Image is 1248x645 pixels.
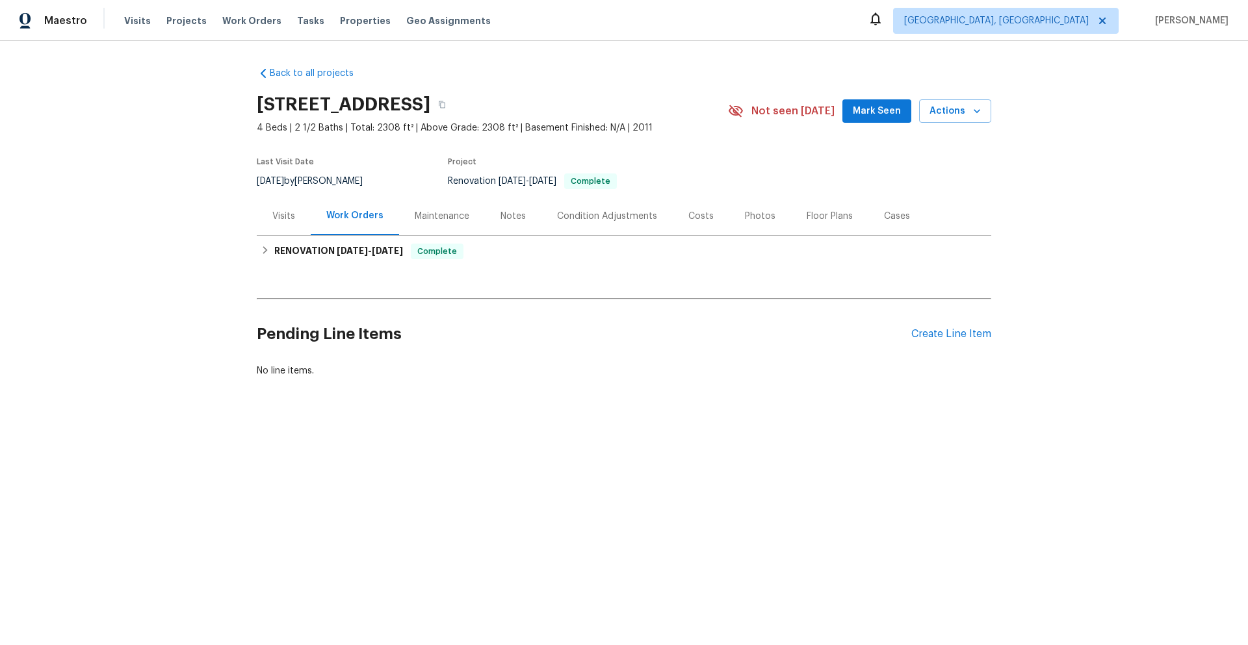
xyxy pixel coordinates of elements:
div: Maintenance [415,210,469,223]
button: Actions [919,99,991,123]
span: Project [448,158,476,166]
button: Copy Address [430,93,454,116]
span: [DATE] [499,177,526,186]
span: Properties [340,14,391,27]
div: Work Orders [326,209,383,222]
div: Create Line Item [911,328,991,340]
span: Visits [124,14,151,27]
span: Last Visit Date [257,158,314,166]
div: by [PERSON_NAME] [257,173,378,189]
span: [GEOGRAPHIC_DATA], [GEOGRAPHIC_DATA] [904,14,1089,27]
span: Tasks [297,16,324,25]
span: [DATE] [257,177,284,186]
div: Floor Plans [807,210,853,223]
a: Back to all projects [257,67,382,80]
span: [DATE] [337,246,368,255]
span: 4 Beds | 2 1/2 Baths | Total: 2308 ft² | Above Grade: 2308 ft² | Basement Finished: N/A | 2011 [257,121,728,134]
div: No line items. [257,364,991,377]
h2: [STREET_ADDRESS] [257,98,430,111]
span: [PERSON_NAME] [1150,14,1228,27]
span: Complete [412,245,462,258]
div: Condition Adjustments [557,210,657,223]
div: Costs [688,210,714,223]
div: RENOVATION [DATE]-[DATE]Complete [257,236,991,267]
span: Complete [565,177,616,185]
div: Notes [500,210,526,223]
span: Maestro [44,14,87,27]
span: Work Orders [222,14,281,27]
span: Renovation [448,177,617,186]
div: Visits [272,210,295,223]
span: Mark Seen [853,103,901,120]
h2: Pending Line Items [257,304,911,364]
div: Photos [745,210,775,223]
span: Projects [166,14,207,27]
span: - [337,246,403,255]
span: Geo Assignments [406,14,491,27]
span: [DATE] [529,177,556,186]
span: [DATE] [372,246,403,255]
h6: RENOVATION [274,244,403,259]
div: Cases [884,210,910,223]
span: Not seen [DATE] [751,105,835,118]
span: Actions [929,103,981,120]
button: Mark Seen [842,99,911,123]
span: - [499,177,556,186]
